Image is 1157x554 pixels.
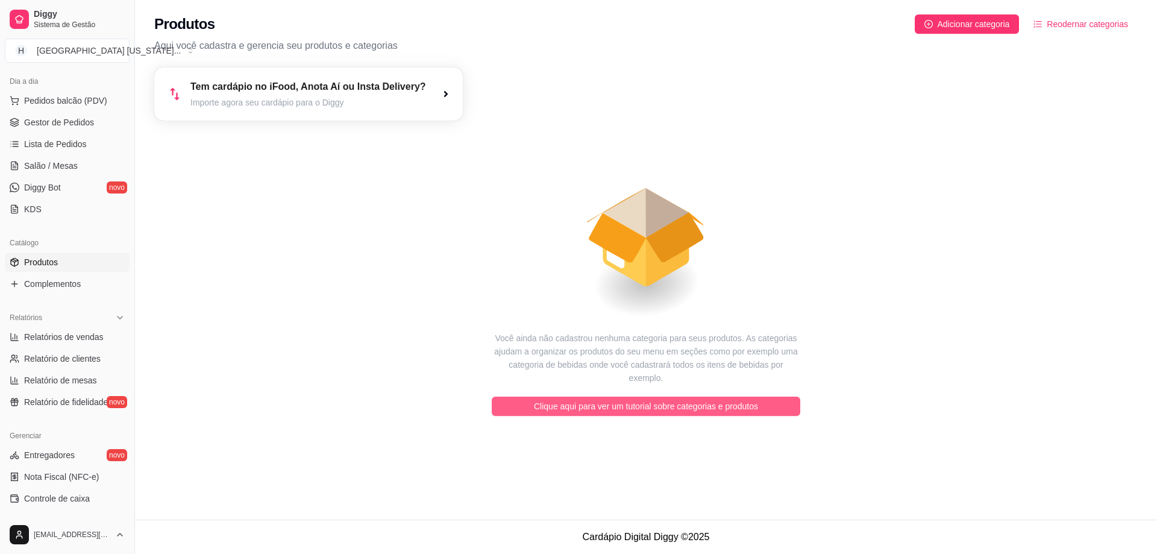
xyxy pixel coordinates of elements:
[5,39,130,63] button: Select a team
[24,138,87,150] span: Lista de Pedidos
[190,80,426,94] article: Tem cardápio no iFood, Anota Aí ou Insta Delivery?
[924,20,933,28] span: plus-circle
[5,72,130,91] div: Dia a dia
[154,121,1138,332] div: animation
[534,400,758,413] span: Clique aqui para ver um tutorial sobre categorias e produtos
[10,313,42,323] span: Relatórios
[34,20,125,30] span: Sistema de Gestão
[5,5,130,34] a: DiggySistema de Gestão
[24,181,61,194] span: Diggy Bot
[5,253,130,272] a: Produtos
[5,233,130,253] div: Catálogo
[5,371,130,390] a: Relatório de mesas
[5,178,130,197] a: Diggy Botnovo
[24,256,58,268] span: Produtos
[1047,17,1128,31] span: Reodernar categorias
[24,95,107,107] span: Pedidos balcão (PDV)
[5,426,130,445] div: Gerenciar
[34,9,125,20] span: Diggy
[15,45,27,57] span: H
[34,530,110,540] span: [EMAIL_ADDRESS][DOMAIN_NAME]
[24,278,81,290] span: Complementos
[154,68,463,121] button: Tem cardápio no iFood, Anota Aí ou Insta Delivery?Importe agora seu cardápio para o Diggy
[24,396,108,408] span: Relatório de fidelidade
[24,116,94,128] span: Gestor de Pedidos
[5,156,130,175] a: Salão / Mesas
[5,445,130,465] a: Entregadoresnovo
[5,134,130,154] a: Lista de Pedidos
[5,91,130,110] button: Pedidos balcão (PDV)
[5,349,130,368] a: Relatório de clientes
[190,96,426,109] article: Importe agora seu cardápio para o Diggy
[135,520,1157,554] footer: Cardápio Digital Diggy © 2025
[5,274,130,294] a: Complementos
[24,514,89,526] span: Controle de fiado
[5,113,130,132] a: Gestor de Pedidos
[24,203,42,215] span: KDS
[24,449,75,461] span: Entregadores
[1033,20,1042,28] span: ordered-list
[24,374,97,386] span: Relatório de mesas
[5,511,130,530] a: Controle de fiado
[938,17,1010,31] span: Adicionar categoria
[5,200,130,219] a: KDS
[24,331,104,343] span: Relatórios de vendas
[5,327,130,347] a: Relatórios de vendas
[5,520,130,549] button: [EMAIL_ADDRESS][DOMAIN_NAME]
[37,45,181,57] div: [GEOGRAPHIC_DATA] [US_STATE] ...
[1024,14,1138,34] button: Reodernar categorias
[5,392,130,412] a: Relatório de fidelidadenovo
[492,397,800,416] button: Clique aqui para ver um tutorial sobre categorias e produtos
[5,489,130,508] a: Controle de caixa
[154,14,215,34] h2: Produtos
[24,493,90,505] span: Controle de caixa
[24,353,101,365] span: Relatório de clientes
[154,39,1138,53] p: Aqui você cadastra e gerencia seu produtos e categorias
[492,332,800,385] article: Você ainda não cadastrou nenhuma categoria para seus produtos. As categorias ajudam a organizar o...
[915,14,1020,34] button: Adicionar categoria
[24,471,99,483] span: Nota Fiscal (NFC-e)
[24,160,78,172] span: Salão / Mesas
[5,467,130,486] a: Nota Fiscal (NFC-e)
